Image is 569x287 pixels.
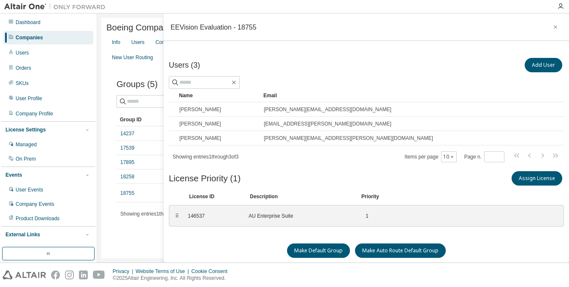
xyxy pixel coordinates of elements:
img: linkedin.svg [79,271,88,279]
div: Users [131,39,144,46]
div: Email [263,89,543,102]
div: Company Profile [16,110,53,117]
img: altair_logo.svg [3,271,46,279]
span: [PERSON_NAME] [179,120,221,127]
div: On Prem [16,156,36,162]
span: Items per page [405,151,457,162]
button: Make Default Group [287,243,350,258]
a: 18258 [120,173,134,180]
div: License ID [189,193,240,200]
div: Product Downloads [16,215,60,222]
span: Users (3) [169,61,200,70]
span: [PERSON_NAME][EMAIL_ADDRESS][DOMAIN_NAME] [264,106,391,113]
span: [PERSON_NAME] [179,106,221,113]
div: 1 [360,213,368,219]
div: External Links [5,231,40,238]
div: New User Routing [112,54,153,61]
span: Page n. [464,151,504,162]
div: Privacy [113,268,135,275]
span: [PERSON_NAME] [179,135,221,142]
div: Name [179,89,257,102]
button: Make Auto Route Default Group [355,243,446,258]
span: [PERSON_NAME][EMAIL_ADDRESS][PERSON_NAME][DOMAIN_NAME] [264,135,433,142]
div: Contacts [155,39,175,46]
div: User Profile [16,95,42,102]
button: 10 [443,153,455,160]
span: [EMAIL_ADDRESS][PERSON_NAME][DOMAIN_NAME] [264,120,391,127]
div: Cookie Consent [191,268,232,275]
button: Add User [525,58,562,72]
span: License Priority (1) [169,174,241,183]
div: Company Events [16,201,54,208]
div: User Events [16,186,43,193]
div: Companies [16,34,43,41]
span: Boeing Company - 99 [106,23,190,33]
img: instagram.svg [65,271,74,279]
button: Assign License [512,171,562,186]
img: Altair One [4,3,110,11]
p: © 2025 Altair Engineering, Inc. All Rights Reserved. [113,275,233,282]
span: Showing entries 1 through 5 of 5 [120,211,186,217]
a: 14237 [120,130,134,137]
img: facebook.svg [51,271,60,279]
div: Info [112,39,120,46]
span: Showing entries 1 through 3 of 3 [173,154,238,160]
a: 17539 [120,145,134,151]
a: 18755 [120,190,134,197]
a: 17895 [120,159,134,166]
span: Groups (5) [117,79,157,89]
div: License Settings [5,126,46,133]
div: Orders [16,65,31,71]
div: Website Terms of Use [135,268,191,275]
div: Group ID [120,113,198,126]
div: Priority [361,193,379,200]
div: Events [5,172,22,178]
img: youtube.svg [93,271,105,279]
div: Users [16,49,29,56]
div: Description [250,193,351,200]
div: AU Enterprise Suite [249,213,350,219]
div: SKUs [16,80,29,87]
div: Dashboard [16,19,41,26]
div: Managed [16,141,37,148]
div: 146537 [188,213,238,219]
div: EEVision Evaluation - 18755 [171,24,257,30]
div: ⠿ [174,213,179,219]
